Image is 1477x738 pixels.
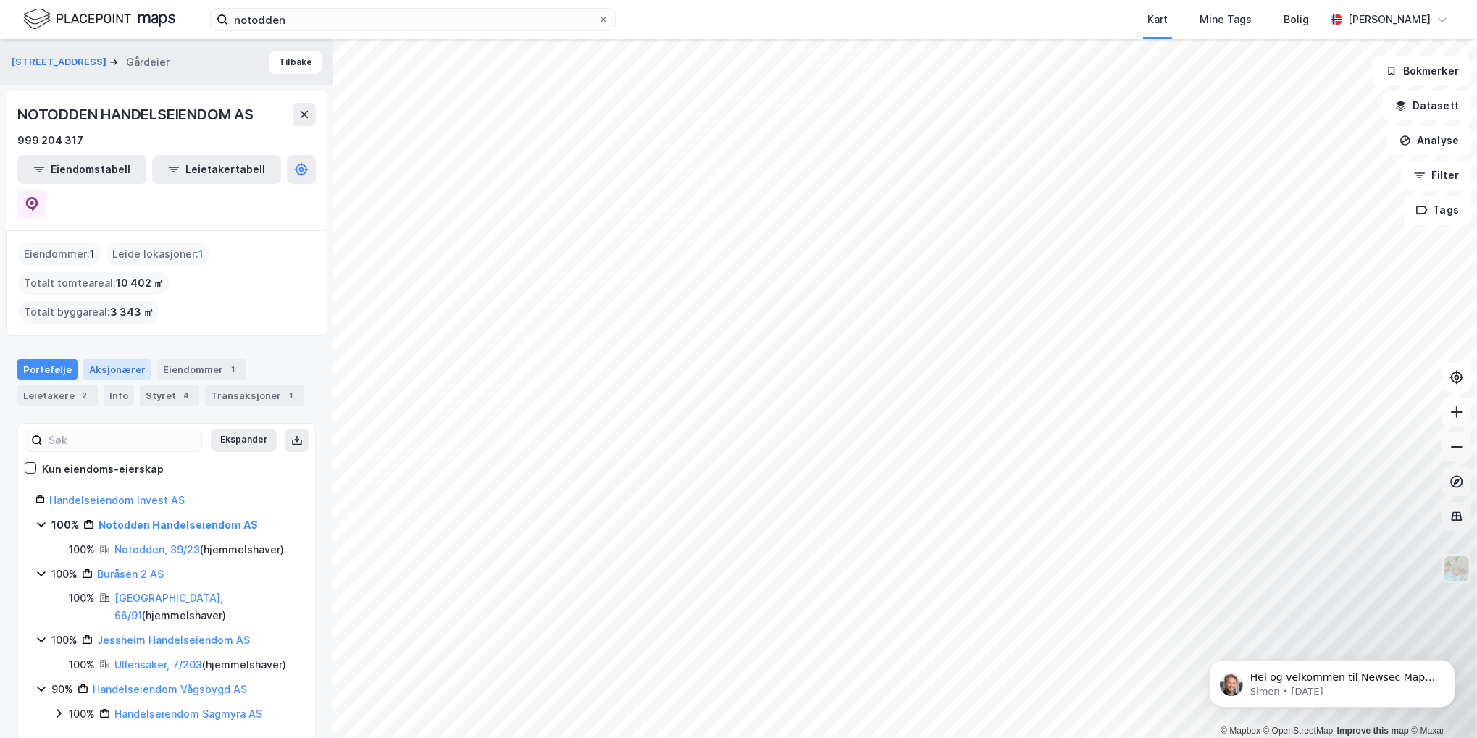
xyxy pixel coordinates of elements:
div: Totalt tomteareal : [18,272,170,295]
div: Info [104,385,134,406]
button: Tags [1404,196,1471,225]
div: 100% [51,566,78,583]
input: Søk på adresse, matrikkel, gårdeiere, leietakere eller personer [228,9,598,30]
div: 100% [51,516,79,534]
div: ( hjemmelshaver ) [114,590,298,624]
div: Totalt byggareal : [18,301,159,324]
div: Portefølje [17,359,78,380]
span: 3 343 ㎡ [110,303,154,321]
div: NOTODDEN HANDELSEIENDOM AS [17,103,256,126]
button: Tilbake [269,51,322,74]
button: Leietakertabell [152,155,281,184]
a: Buråsen 2 AS [97,568,164,580]
div: 100% [51,632,78,649]
a: Mapbox [1221,726,1260,736]
a: Handelseiendom Invest AS [49,494,185,506]
div: 1 [284,388,298,403]
div: Eiendommer [157,359,246,380]
button: Datasett [1383,91,1471,120]
div: [PERSON_NAME] [1348,11,1431,28]
span: 1 [198,246,204,263]
button: [STREET_ADDRESS] [12,55,109,70]
a: Handelseiendom Vågsbygd AS [93,683,247,695]
div: Styret [140,385,199,406]
div: Eiendommer : [18,243,101,266]
button: Bokmerker [1373,56,1471,85]
button: Eiendomstabell [17,155,146,184]
div: 2 [78,388,92,403]
div: 100% [69,656,95,674]
div: Gårdeier [126,54,170,71]
a: [GEOGRAPHIC_DATA], 66/91 [114,592,223,621]
img: logo.f888ab2527a4732fd821a326f86c7f29.svg [23,7,175,32]
div: Kart [1147,11,1168,28]
a: Improve this map [1337,726,1409,736]
div: Leietakere [17,385,98,406]
div: 100% [69,705,95,723]
div: 100% [69,590,95,607]
div: 4 [179,388,193,403]
div: 100% [69,541,95,558]
span: 1 [90,246,95,263]
iframe: Intercom notifications message [1187,629,1477,731]
div: Transaksjoner [205,385,304,406]
div: Leide lokasjoner : [106,243,209,266]
div: 1 [226,362,240,377]
div: Mine Tags [1200,11,1252,28]
div: ( hjemmelshaver ) [114,541,284,558]
input: Søk [43,429,201,451]
button: Ekspander [211,429,277,452]
span: 10 402 ㎡ [116,274,164,292]
button: Filter [1402,161,1471,190]
div: Aksjonærer [83,359,151,380]
button: Analyse [1387,126,1471,155]
div: ( hjemmelshaver ) [114,656,286,674]
a: Jessheim Handelseiendom AS [97,634,250,646]
a: Notodden, 39/23 [114,543,200,555]
a: OpenStreetMap [1263,726,1334,736]
div: Bolig [1284,11,1309,28]
a: Notodden Handelseiendom AS [99,519,258,531]
img: Z [1443,555,1470,582]
div: 999 204 317 [17,132,83,149]
a: Handelseiendom Sagmyra AS [114,708,262,720]
div: 90% [51,681,73,698]
div: Kun eiendoms-eierskap [42,461,164,478]
a: Ullensaker, 7/203 [114,658,202,671]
